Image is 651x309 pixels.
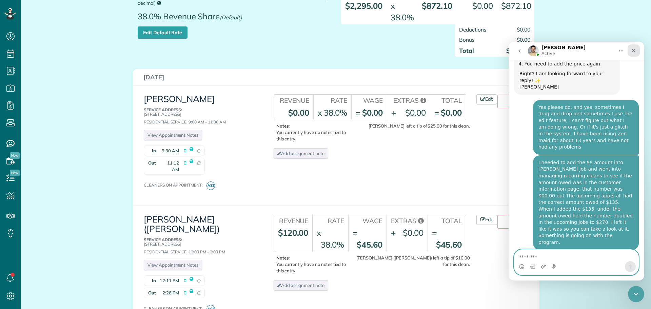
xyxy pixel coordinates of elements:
[144,146,158,156] strong: In
[345,1,382,11] strong: $2,295.00
[321,239,344,250] div: 38.0%
[428,215,466,226] th: Total
[144,158,158,174] strong: Out
[509,42,644,281] iframe: Intercom live chat
[387,95,430,105] th: Extras
[144,237,258,246] p: [STREET_ADDRESS]
[317,227,321,238] div: x
[501,1,531,11] strong: $872.10
[356,107,360,118] div: =
[220,14,242,21] em: (Default)
[313,95,351,105] th: Rate
[162,290,179,296] span: 2:26 PM
[144,237,258,254] div: Residential Service, 12:00 PM - 2:00 PM
[517,26,530,33] span: $0.00
[10,170,20,176] span: New
[391,107,396,118] div: +
[354,255,470,268] div: [PERSON_NAME] ([PERSON_NAME]) left a tip of $10.00 for this clean.
[459,26,487,33] span: Deductions
[144,276,158,286] strong: In
[144,93,215,104] a: [PERSON_NAME]
[144,237,182,242] b: Service Address:
[362,108,383,118] strong: $0.00
[506,47,530,55] strong: $872.10
[312,215,348,226] th: Rate
[387,215,428,226] th: Extras
[274,280,328,291] a: Add assignment note
[436,239,462,250] strong: $45.60
[318,107,322,118] div: x
[391,227,396,238] div: +
[405,107,426,118] div: $0.00
[138,12,245,26] span: 38.0% Revenue Share
[10,152,20,159] span: New
[144,130,202,140] a: View Appointment Notes
[144,214,220,235] a: [PERSON_NAME] ([PERSON_NAME])
[144,288,158,298] strong: Out
[432,227,437,238] div: =
[144,108,258,116] p: [STREET_ADDRESS]
[422,1,452,11] strong: $872.10
[144,107,182,112] b: Service Address:
[206,181,215,190] span: AS2
[357,239,382,250] strong: $45.60
[628,286,644,302] iframe: Intercom live chat
[144,260,202,270] a: View Appointment Notes
[354,123,470,129] div: [PERSON_NAME] left a tip of $25.00 for this clean.
[276,255,352,274] p: You currently have no notes tied to this entry
[353,227,357,238] div: =
[434,107,439,118] div: =
[517,36,530,43] span: $0.00
[276,123,290,129] b: Notes:
[391,12,414,23] div: 38.0%
[403,227,423,238] div: $0.00
[274,95,313,105] th: Revenue
[324,107,347,118] div: 38.0%
[160,277,179,284] span: 12:11 PM
[288,108,309,118] strong: $0.00
[351,95,387,105] th: Wage
[144,182,205,188] span: Cleaners on appointment:
[144,108,258,124] div: Residential Service, 9:00 AM - 11:00 AM
[441,108,462,118] strong: $0.00
[276,255,290,260] b: Notes:
[430,95,466,105] th: Total
[459,47,474,55] strong: Total
[274,148,328,159] a: Add assignment note
[159,160,179,173] span: 11:12 AM
[278,228,309,238] strong: $120.00
[476,215,497,225] a: Edit
[476,94,497,104] a: Edit
[162,148,179,154] span: 9:30 AM
[459,36,475,43] span: Bonus
[143,74,529,81] h3: [DATE]
[348,215,387,226] th: Wage
[276,123,352,142] p: You currently have no notes tied to this entry
[138,26,188,39] a: Edit Default Rate
[274,215,313,226] th: Revenue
